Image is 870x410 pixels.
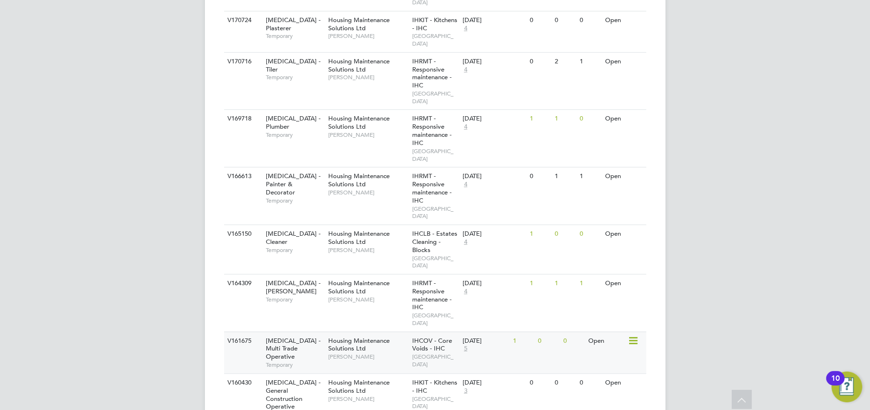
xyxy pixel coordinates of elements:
div: 0 [552,12,577,29]
div: 0 [552,225,577,243]
span: [PERSON_NAME] [328,246,407,254]
div: V170716 [226,53,259,71]
div: V160430 [226,374,259,392]
div: Open [586,332,628,350]
div: 1 [578,53,603,71]
span: 5 [463,345,469,353]
div: 2 [552,53,577,71]
div: 1 [552,110,577,128]
div: 0 [561,332,586,350]
span: Temporary [266,246,323,254]
span: IHRMT - Responsive maintenance - IHC [412,57,452,90]
span: Temporary [266,32,323,40]
div: Open [603,225,644,243]
div: [DATE] [463,337,508,345]
span: [MEDICAL_DATA] - Plumber [266,114,321,131]
div: Open [603,110,644,128]
div: V161675 [226,332,259,350]
span: IHCOV - Core Voids - IHC [412,337,452,353]
span: [GEOGRAPHIC_DATA] [412,32,458,47]
div: 1 [578,168,603,185]
span: 3 [463,387,469,395]
div: V166613 [226,168,259,185]
div: V170724 [226,12,259,29]
span: [PERSON_NAME] [328,296,407,303]
span: [MEDICAL_DATA] - Painter & Decorator [266,172,321,196]
div: V164309 [226,275,259,292]
div: 1 [552,275,577,292]
span: Temporary [266,73,323,81]
div: 0 [552,374,577,392]
div: 0 [578,12,603,29]
div: 1 [527,110,552,128]
div: [DATE] [463,172,525,181]
div: 0 [527,168,552,185]
div: Open [603,275,644,292]
span: IHKIT - Kitchens - IHC [412,378,457,395]
div: V165150 [226,225,259,243]
span: [GEOGRAPHIC_DATA] [412,254,458,269]
span: [MEDICAL_DATA] - Cleaner [266,229,321,246]
div: Open [603,374,644,392]
span: [GEOGRAPHIC_DATA] [412,395,458,410]
span: 4 [463,238,469,246]
span: IHRMT - Responsive maintenance - IHC [412,279,452,312]
div: 1 [578,275,603,292]
div: 0 [578,225,603,243]
span: [MEDICAL_DATA] - Multi Trade Operative [266,337,321,361]
span: Temporary [266,296,323,303]
span: [MEDICAL_DATA] - [PERSON_NAME] [266,279,321,295]
div: Open [603,168,644,185]
span: Housing Maintenance Solutions Ltd [328,16,390,32]
div: 0 [536,332,560,350]
span: [PERSON_NAME] [328,73,407,81]
span: Housing Maintenance Solutions Ltd [328,378,390,395]
span: [GEOGRAPHIC_DATA] [412,353,458,368]
span: [GEOGRAPHIC_DATA] [412,147,458,162]
div: 1 [527,275,552,292]
span: IHKIT - Kitchens - IHC [412,16,457,32]
span: [MEDICAL_DATA] - Plasterer [266,16,321,32]
div: 10 [831,378,840,391]
div: [DATE] [463,58,525,66]
span: [PERSON_NAME] [328,189,407,196]
div: 0 [527,53,552,71]
div: [DATE] [463,16,525,24]
div: 1 [527,225,552,243]
button: Open Resource Center, 10 new notifications [832,372,862,402]
div: [DATE] [463,379,525,387]
span: Housing Maintenance Solutions Ltd [328,229,390,246]
span: [PERSON_NAME] [328,32,407,40]
div: Open [603,12,644,29]
span: Housing Maintenance Solutions Ltd [328,114,390,131]
span: Temporary [266,131,323,139]
span: 4 [463,66,469,74]
div: [DATE] [463,230,525,238]
div: V169718 [226,110,259,128]
span: [GEOGRAPHIC_DATA] [412,312,458,326]
div: [DATE] [463,279,525,288]
span: 4 [463,288,469,296]
div: [DATE] [463,115,525,123]
span: IHCLB - Estates Cleaning - Blocks [412,229,457,254]
span: [PERSON_NAME] [328,131,407,139]
span: 4 [463,181,469,189]
div: 0 [527,12,552,29]
span: IHRMT - Responsive maintenance - IHC [412,114,452,147]
div: 1 [511,332,536,350]
span: Temporary [266,361,323,369]
span: 4 [463,24,469,33]
span: [GEOGRAPHIC_DATA] [412,205,458,220]
div: Open [603,53,644,71]
span: [PERSON_NAME] [328,395,407,403]
div: 1 [552,168,577,185]
span: [GEOGRAPHIC_DATA] [412,90,458,105]
span: 4 [463,123,469,131]
div: 0 [527,374,552,392]
span: Housing Maintenance Solutions Ltd [328,337,390,353]
span: Housing Maintenance Solutions Ltd [328,57,390,73]
span: IHRMT - Responsive maintenance - IHC [412,172,452,205]
span: Housing Maintenance Solutions Ltd [328,279,390,295]
div: 0 [578,374,603,392]
span: [PERSON_NAME] [328,353,407,361]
